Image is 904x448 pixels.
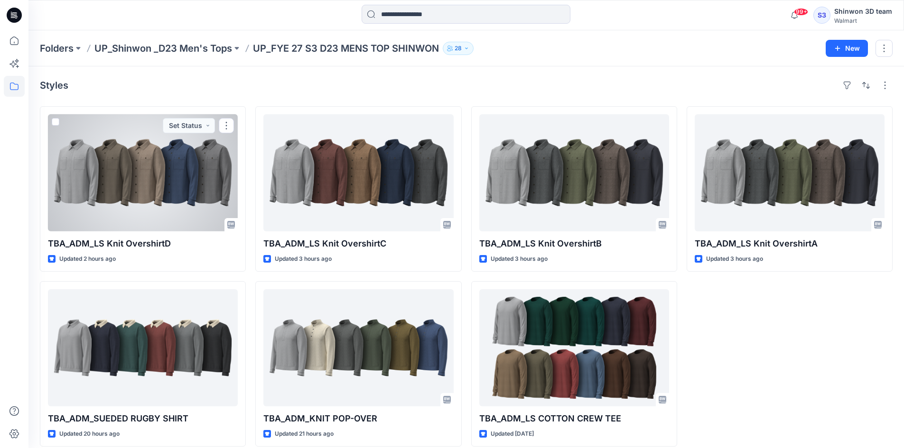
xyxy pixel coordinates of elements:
p: TBA_ADM_LS Knit OvershirtC [263,237,453,250]
button: 28 [443,42,474,55]
p: Updated 21 hours ago [275,429,334,439]
p: TBA_ADM_KNIT POP-OVER [263,412,453,425]
p: 28 [455,43,462,54]
p: Updated [DATE] [491,429,534,439]
p: TBA_ADM_LS Knit OvershirtB [479,237,669,250]
p: TBA_ADM_SUEDED RUGBY SHIRT [48,412,238,425]
a: TBA_ADM_LS Knit OvershirtD [48,114,238,231]
h4: Styles [40,80,68,91]
a: TBA_ADM_KNIT POP-OVER [263,289,453,406]
span: 99+ [794,8,808,16]
a: TBA_ADM_LS Knit OvershirtC [263,114,453,231]
p: Updated 3 hours ago [275,254,332,264]
div: S3 [813,7,830,24]
a: TBA_ADM_LS COTTON CREW TEE [479,289,669,406]
a: Folders [40,42,74,55]
p: TBA_ADM_LS COTTON CREW TEE [479,412,669,425]
p: TBA_ADM_LS Knit OvershirtD [48,237,238,250]
a: TBA_ADM_LS Knit OvershirtA [695,114,885,231]
a: TBA_ADM_LS Knit OvershirtB [479,114,669,231]
div: Walmart [834,17,892,24]
p: Updated 2 hours ago [59,254,116,264]
a: TBA_ADM_SUEDED RUGBY SHIRT [48,289,238,406]
p: Updated 3 hours ago [491,254,548,264]
button: New [826,40,868,57]
p: TBA_ADM_LS Knit OvershirtA [695,237,885,250]
p: Updated 20 hours ago [59,429,120,439]
p: Updated 3 hours ago [706,254,763,264]
p: UP_FYE 27 S3 D23 MENS TOP SHINWON [253,42,439,55]
div: Shinwon 3D team [834,6,892,17]
a: UP_Shinwon _D23 Men's Tops [94,42,232,55]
